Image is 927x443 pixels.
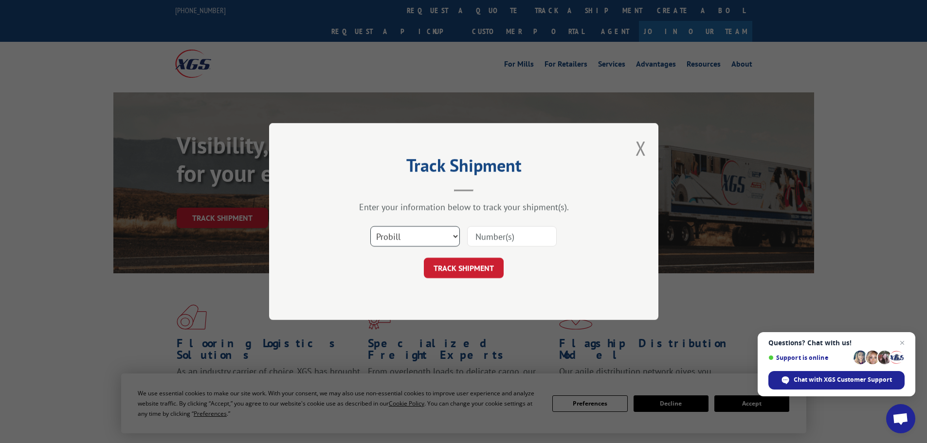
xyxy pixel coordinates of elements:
[467,226,557,247] input: Number(s)
[896,337,908,349] span: Close chat
[424,258,504,278] button: TRACK SHIPMENT
[794,375,892,384] span: Chat with XGS Customer Support
[318,201,610,213] div: Enter your information below to track your shipment(s).
[768,354,850,361] span: Support is online
[318,159,610,177] h2: Track Shipment
[886,404,915,433] div: Open chat
[768,371,905,390] div: Chat with XGS Customer Support
[636,135,646,161] button: Close modal
[768,339,905,347] span: Questions? Chat with us!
